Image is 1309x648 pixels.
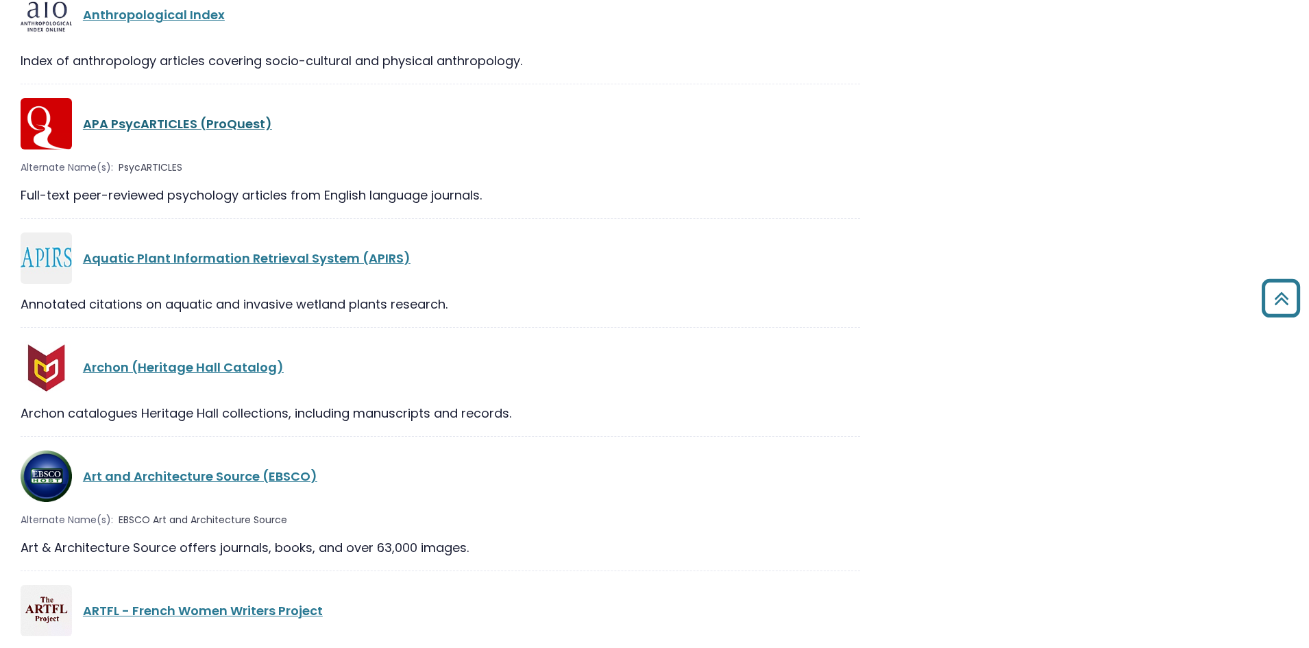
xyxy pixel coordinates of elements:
[119,513,287,527] span: EBSCO Art and Architecture Source
[83,6,225,23] a: Anthropological Index
[21,404,860,422] div: Archon catalogues Heritage Hall collections, including manuscripts and records.
[21,160,113,175] span: Alternate Name(s):
[21,513,113,527] span: Alternate Name(s):
[1256,285,1306,311] a: Back to Top
[83,468,317,485] a: Art and Architecture Source (EBSCO)
[83,250,411,267] a: Aquatic Plant Information Retrieval System (APIRS)
[21,51,860,70] div: Index of anthropology articles covering socio-cultural and physical anthropology.
[21,186,860,204] div: Full-text peer-reviewed psychology articles from English language journals.
[21,538,860,557] div: Art & Architecture Source offers journals, books, and over 63,000 images.
[119,160,182,175] span: PsycARTICLES
[83,115,272,132] a: APA PsycARTICLES (ProQuest)
[21,295,860,313] div: Annotated citations on aquatic and invasive wetland plants research.
[83,602,323,619] a: ARTFL - French Women Writers Project
[83,359,284,376] a: Archon (Heritage Hall Catalog)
